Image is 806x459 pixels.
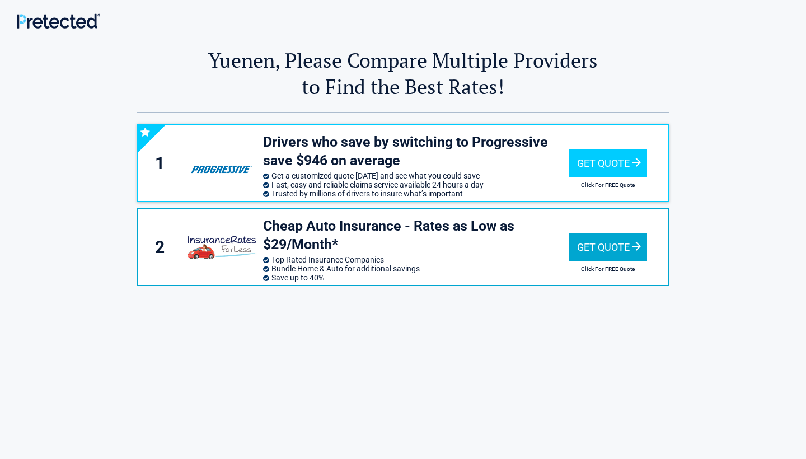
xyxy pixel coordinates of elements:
div: Get Quote [569,149,647,177]
h2: Yuenen, Please Compare Multiple Providers to Find the Best Rates! [137,47,669,100]
li: Top Rated Insurance Companies [263,255,569,264]
li: Fast, easy and reliable claims service available 24 hours a day [263,180,569,189]
li: Trusted by millions of drivers to insure what’s important [263,189,569,198]
h2: Click For FREE Quote [569,182,647,188]
li: Save up to 40% [263,273,569,282]
div: Get Quote [569,233,647,261]
li: Get a customized quote [DATE] and see what you could save [263,171,569,180]
h3: Drivers who save by switching to Progressive save $946 on average [263,133,569,170]
div: 1 [149,151,176,176]
h2: Click For FREE Quote [569,266,647,272]
div: 2 [149,235,176,260]
li: Bundle Home & Auto for additional savings [263,264,569,273]
img: Main Logo [17,13,100,29]
h3: Cheap Auto Insurance - Rates as Low as $29/Month* [263,217,569,254]
img: insuranceratesforless's logo [186,230,257,264]
img: progressive's logo [186,146,257,180]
